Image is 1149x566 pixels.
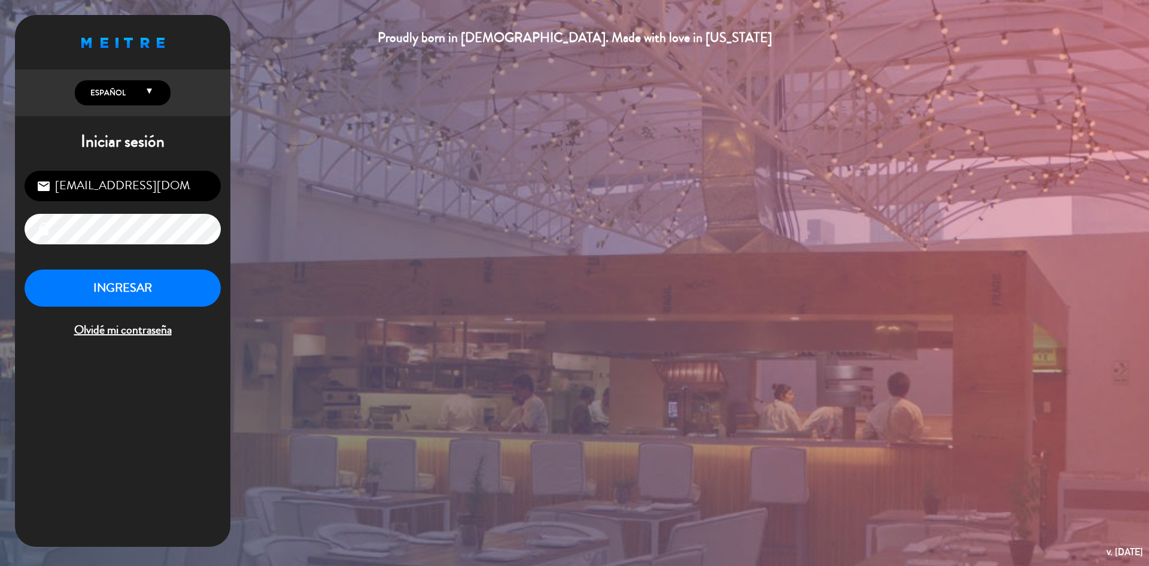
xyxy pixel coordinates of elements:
[87,87,126,99] span: Español
[25,171,221,201] input: Correo Electrónico
[1107,544,1143,560] div: v. [DATE]
[15,132,230,152] h1: Iniciar sesión
[37,179,51,193] i: email
[37,222,51,237] i: lock
[25,270,221,307] button: INGRESAR
[25,320,221,340] span: Olvidé mi contraseña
